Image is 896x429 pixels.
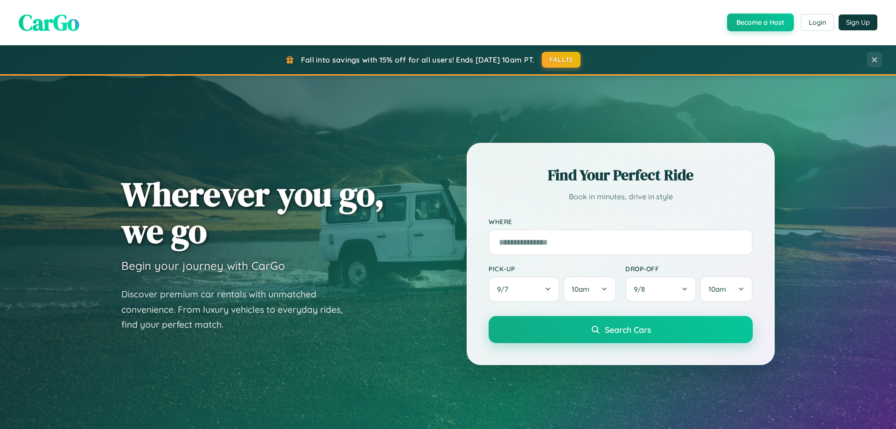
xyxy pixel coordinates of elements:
[727,14,794,31] button: Become a Host
[625,276,696,302] button: 9/8
[489,218,753,225] label: Where
[121,287,355,332] p: Discover premium car rentals with unmatched convenience. From luxury vehicles to everyday rides, ...
[19,7,79,38] span: CarGo
[634,285,650,294] span: 9 / 8
[625,265,753,273] label: Drop-off
[563,276,616,302] button: 10am
[489,265,616,273] label: Pick-up
[301,55,535,64] span: Fall into savings with 15% off for all users! Ends [DATE] 10am PT.
[489,316,753,343] button: Search Cars
[489,276,560,302] button: 9/7
[497,285,513,294] span: 9 / 7
[801,14,834,31] button: Login
[708,285,726,294] span: 10am
[489,165,753,185] h2: Find Your Perfect Ride
[121,176,385,249] h1: Wherever you go, we go
[572,285,589,294] span: 10am
[489,190,753,204] p: Book in minutes, drive in style
[542,52,581,68] button: FALL15
[700,276,753,302] button: 10am
[605,324,651,335] span: Search Cars
[839,14,877,30] button: Sign Up
[121,259,285,273] h3: Begin your journey with CarGo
